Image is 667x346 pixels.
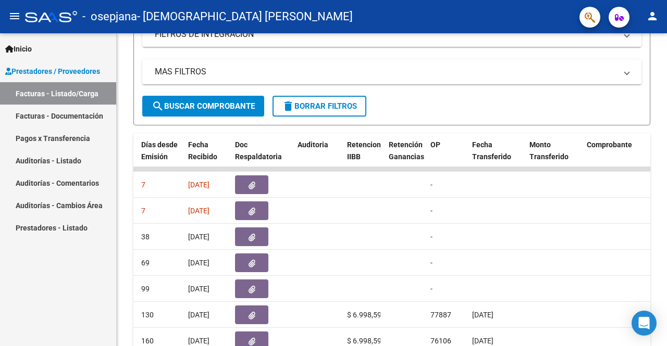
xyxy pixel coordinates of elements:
[293,134,343,180] datatable-header-cell: Auditoria
[141,233,150,241] span: 38
[282,100,294,112] mat-icon: delete
[587,140,632,149] span: Comprobante
[343,134,385,180] datatable-header-cell: Retencion IIBB
[646,10,659,22] mat-icon: person
[141,207,145,215] span: 7
[430,337,451,345] span: 76106
[188,337,209,345] span: [DATE]
[188,181,209,189] span: [DATE]
[430,140,440,149] span: OP
[155,66,616,78] mat-panel-title: MAS FILTROS
[298,140,328,149] span: Auditoria
[142,96,264,117] button: Buscar Comprobante
[525,134,583,180] datatable-header-cell: Monto Transferido
[472,337,493,345] span: [DATE]
[472,311,493,319] span: [DATE]
[141,337,154,345] span: 160
[282,101,357,111] span: Borrar Filtros
[347,311,381,319] span: $ 6.998,59
[141,259,150,267] span: 69
[235,140,282,161] span: Doc Respaldatoria
[5,43,32,55] span: Inicio
[141,181,145,189] span: 7
[152,100,164,112] mat-icon: search
[152,101,255,111] span: Buscar Comprobante
[430,285,433,293] span: -
[632,311,657,336] div: Open Intercom Messenger
[184,134,231,180] datatable-header-cell: Fecha Recibido
[430,181,433,189] span: -
[142,22,641,47] mat-expansion-panel-header: FILTROS DE INTEGRACION
[188,259,209,267] span: [DATE]
[137,134,184,180] datatable-header-cell: Días desde Emisión
[188,207,209,215] span: [DATE]
[430,207,433,215] span: -
[385,134,426,180] datatable-header-cell: Retención Ganancias
[430,233,433,241] span: -
[347,337,381,345] span: $ 6.998,59
[137,5,353,28] span: - [DEMOGRAPHIC_DATA] [PERSON_NAME]
[468,134,525,180] datatable-header-cell: Fecha Transferido
[529,140,569,161] span: Monto Transferido
[273,96,366,117] button: Borrar Filtros
[8,10,21,22] mat-icon: menu
[188,285,209,293] span: [DATE]
[188,233,209,241] span: [DATE]
[430,259,433,267] span: -
[141,285,150,293] span: 99
[142,59,641,84] mat-expansion-panel-header: MAS FILTROS
[389,140,424,161] span: Retención Ganancias
[472,140,511,161] span: Fecha Transferido
[141,140,178,161] span: Días desde Emisión
[5,66,100,77] span: Prestadores / Proveedores
[155,29,616,40] mat-panel-title: FILTROS DE INTEGRACION
[426,134,468,180] datatable-header-cell: OP
[347,140,381,161] span: Retencion IIBB
[141,311,154,319] span: 130
[188,311,209,319] span: [DATE]
[82,5,137,28] span: - osepjana
[430,311,451,319] span: 77887
[231,134,293,180] datatable-header-cell: Doc Respaldatoria
[188,140,217,161] span: Fecha Recibido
